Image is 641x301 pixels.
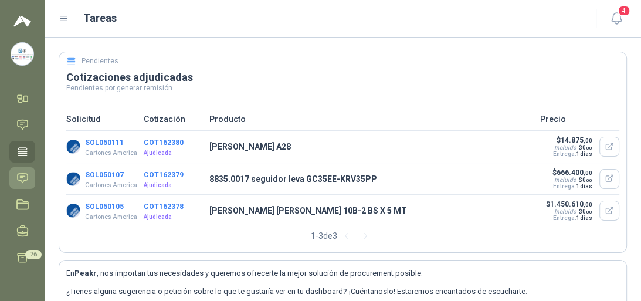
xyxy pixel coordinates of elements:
[85,212,137,222] p: Cartones America
[66,113,137,126] p: Solicitud
[66,70,619,84] h3: Cotizaciones adjudicadas
[586,146,592,151] span: ,00
[144,138,184,147] button: COT162380
[85,171,124,179] button: SOL050107
[85,181,137,190] p: Cartones America
[9,247,35,269] a: 76
[579,144,592,151] span: $
[561,136,592,144] span: 14.875
[85,138,124,147] button: SOL050111
[83,10,117,26] h1: Tareas
[554,208,576,215] div: Incluido
[576,215,592,221] span: 1 días
[550,200,592,208] span: 1.450.610
[540,113,619,126] p: Precio
[606,8,627,29] button: 4
[552,136,592,144] p: $
[554,177,576,183] div: Incluido
[85,202,124,211] button: SOL050105
[576,183,592,190] span: 1 días
[582,208,592,215] span: 0
[584,170,592,176] span: ,00
[144,148,202,158] p: Ajudicada
[209,173,533,185] p: 8835.0017 seguidor leva GC35EE-KRV35PP
[552,183,592,190] p: Entrega:
[144,202,184,211] button: COT162378
[576,151,592,157] span: 1 días
[144,181,202,190] p: Ajudicada
[82,56,118,67] h5: Pendientes
[586,178,592,183] span: ,00
[582,177,592,183] span: 0
[13,14,31,28] img: Logo peakr
[144,171,184,179] button: COT162379
[25,250,42,259] span: 76
[11,43,33,65] img: Company Logo
[584,201,592,208] span: ,00
[618,5,630,16] span: 4
[579,177,592,183] span: $
[209,140,533,153] p: [PERSON_NAME] A28
[546,215,592,221] p: Entrega:
[66,268,619,279] p: En , nos importan tus necesidades y queremos ofrecerte la mejor solución de procurement posible.
[546,200,592,208] p: $
[552,168,592,177] p: $
[209,204,533,217] p: [PERSON_NAME] [PERSON_NAME] 10B-2 BS X 5 MT
[66,140,80,154] img: Company Logo
[582,144,592,151] span: 0
[311,226,375,245] div: 1 - 3 de 3
[66,286,619,297] p: ¿Tienes alguna sugerencia o petición sobre lo que te gustaría ver en tu dashboard? ¡Cuéntanoslo! ...
[584,137,592,144] span: ,00
[144,212,202,222] p: Ajudicada
[557,168,592,177] span: 666.400
[66,172,80,186] img: Company Logo
[209,113,533,126] p: Producto
[74,269,97,278] b: Peakr
[85,148,137,158] p: Cartones America
[554,144,576,151] div: Incluido
[586,209,592,215] span: ,00
[66,204,80,218] img: Company Logo
[552,151,592,157] p: Entrega:
[144,113,202,126] p: Cotización
[66,84,619,92] p: Pendientes por generar remisión
[579,208,592,215] span: $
